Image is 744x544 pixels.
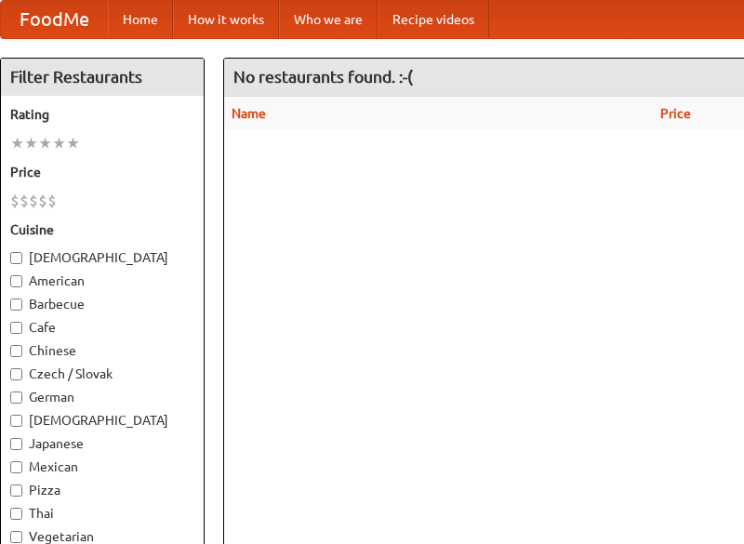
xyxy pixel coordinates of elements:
a: Name [232,106,266,121]
h5: Rating [10,105,194,124]
h4: Filter Restaurants [1,59,204,96]
input: Czech / Slovak [10,368,22,380]
input: Barbecue [10,299,22,311]
a: Recipe videos [378,1,489,38]
label: Chinese [10,341,194,360]
label: [DEMOGRAPHIC_DATA] [10,411,194,430]
a: Who we are [279,1,378,38]
h5: Cuisine [10,220,194,239]
li: $ [38,191,47,211]
label: [DEMOGRAPHIC_DATA] [10,248,194,267]
a: Price [660,106,691,121]
li: ★ [10,133,24,153]
li: ★ [52,133,66,153]
input: American [10,275,22,287]
li: ★ [24,133,38,153]
li: $ [47,191,57,211]
a: Home [108,1,173,38]
label: German [10,388,194,406]
ng-pluralize: No restaurants found. :-( [233,68,413,86]
li: $ [20,191,29,211]
li: $ [10,191,20,211]
input: Vegetarian [10,531,22,543]
label: Thai [10,504,194,523]
label: Japanese [10,434,194,453]
input: Japanese [10,438,22,450]
input: Cafe [10,322,22,334]
input: Chinese [10,345,22,357]
input: Mexican [10,461,22,473]
input: German [10,391,22,404]
label: American [10,272,194,290]
input: Thai [10,508,22,520]
li: $ [29,191,38,211]
a: How it works [173,1,279,38]
input: Pizza [10,484,22,497]
label: Mexican [10,458,194,476]
label: Cafe [10,318,194,337]
li: ★ [38,133,52,153]
input: [DEMOGRAPHIC_DATA] [10,415,22,427]
input: [DEMOGRAPHIC_DATA] [10,252,22,264]
h5: Price [10,163,194,181]
li: ★ [66,133,80,153]
label: Barbecue [10,295,194,313]
label: Pizza [10,481,194,499]
a: FoodMe [1,1,108,38]
label: Czech / Slovak [10,365,194,383]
